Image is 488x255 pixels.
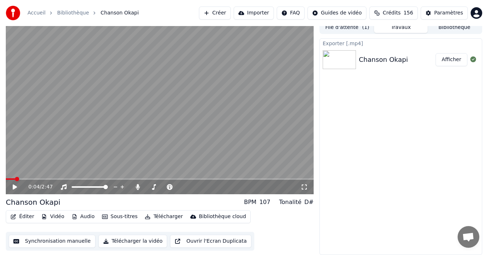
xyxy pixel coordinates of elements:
[244,198,256,207] div: BPM
[436,53,467,66] button: Afficher
[403,9,413,17] span: 156
[321,22,374,33] button: File d'attente
[42,183,53,191] span: 2:47
[421,7,468,20] button: Paramètres
[199,7,231,20] button: Créer
[259,198,271,207] div: 107
[38,212,67,222] button: Vidéo
[98,235,167,248] button: Télécharger la vidéo
[374,22,428,33] button: Travaux
[6,6,20,20] img: youka
[434,9,463,17] div: Paramètres
[69,212,98,222] button: Audio
[277,7,305,20] button: FAQ
[362,24,369,31] span: ( 1 )
[304,198,314,207] div: D#
[8,212,37,222] button: Éditer
[101,9,139,17] span: Chanson Okapi
[359,55,408,65] div: Chanson Okapi
[28,183,46,191] div: /
[142,212,186,222] button: Télécharger
[57,9,89,17] a: Bibliothèque
[170,235,251,248] button: Ouvrir l'Ecran Duplicata
[307,7,366,20] button: Guides de vidéo
[458,226,479,248] div: Ouvrir le chat
[28,183,39,191] span: 0:04
[27,9,46,17] a: Accueil
[320,39,482,47] div: Exporter [.mp4]
[279,198,301,207] div: Tonalité
[234,7,274,20] button: Importer
[369,7,418,20] button: Crédits156
[99,212,141,222] button: Sous-titres
[6,197,60,207] div: Chanson Okapi
[199,213,246,220] div: Bibliothèque cloud
[428,22,481,33] button: Bibliothèque
[27,9,139,17] nav: breadcrumb
[9,235,96,248] button: Synchronisation manuelle
[383,9,400,17] span: Crédits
